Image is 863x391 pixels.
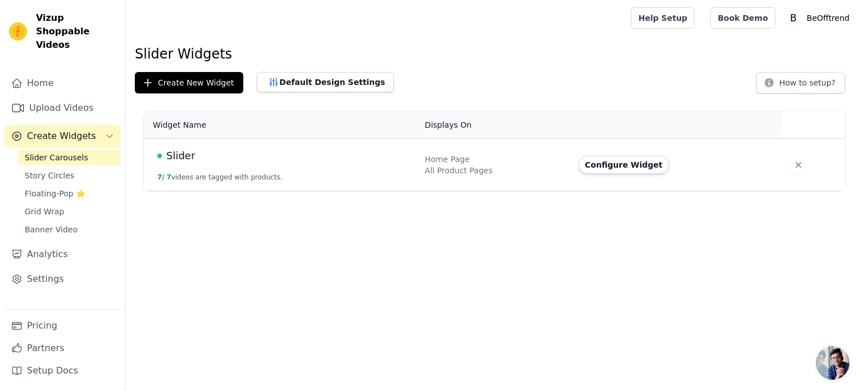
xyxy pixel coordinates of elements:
[788,155,809,175] button: Delete widget
[25,224,78,235] span: Banner Video
[157,173,165,181] span: 7 /
[816,346,850,380] div: Open chat
[756,72,845,93] button: How to setup?
[18,204,121,219] a: Grid Wrap
[18,186,121,201] a: Floating-Pop ⭐
[418,111,571,139] th: Displays On
[9,23,27,41] img: Vizup
[631,7,694,29] a: Help Setup
[4,314,121,337] a: Pricing
[4,359,121,382] a: Setup Docs
[4,125,121,147] button: Create Widgets
[166,148,195,164] span: Slider
[790,12,797,24] text: B
[167,173,171,181] span: 7
[257,72,394,92] button: Default Design Settings
[756,80,845,91] a: How to setup?
[25,152,88,163] span: Slider Carousels
[710,7,775,29] a: Book Demo
[425,154,565,165] div: Home Page
[157,154,162,158] span: Live Published
[425,165,565,176] div: All Product Pages
[578,156,669,174] button: Configure Widget
[4,268,121,290] a: Settings
[25,170,74,181] span: Story Circles
[4,97,121,119] a: Upload Videos
[18,168,121,183] a: Story Circles
[4,337,121,359] a: Partners
[157,173,283,182] button: 7/ 7videos are tagged with products.
[135,72,243,93] button: Create New Widget
[36,11,116,52] span: Vizup Shoppable Videos
[784,8,854,28] button: B BeOfftrend
[18,222,121,237] a: Banner Video
[25,188,85,199] span: Floating-Pop ⭐
[27,129,96,143] span: Create Widgets
[18,150,121,165] a: Slider Carousels
[135,45,854,63] h1: Slider Widgets
[802,8,854,28] p: BeOfftrend
[4,243,121,266] a: Analytics
[144,111,418,139] th: Widget Name
[4,72,121,95] a: Home
[25,206,64,217] span: Grid Wrap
